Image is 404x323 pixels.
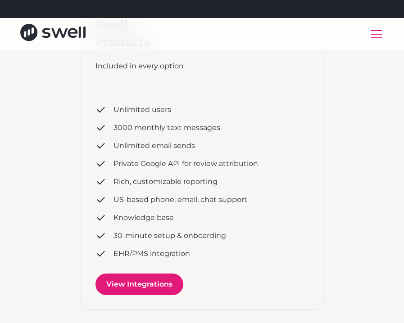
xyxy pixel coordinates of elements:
[95,61,258,72] div: Included in every option
[113,194,247,205] div: US-based phone, email, chat support
[20,24,86,44] a: home
[113,140,195,151] div: Unlimited email sends
[113,158,258,169] div: Private Google API for review attribution
[113,212,174,223] div: Knowledge base
[113,230,226,241] div: 30-minute setup & onboarding
[113,248,190,259] div: EHR/PMS integration
[113,176,218,187] div: Rich, customizable reporting
[113,104,171,115] div: Unlimited users
[366,23,384,45] div: menu
[113,122,220,133] div: 3000 monthly text messages
[95,274,183,295] a: View Integrations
